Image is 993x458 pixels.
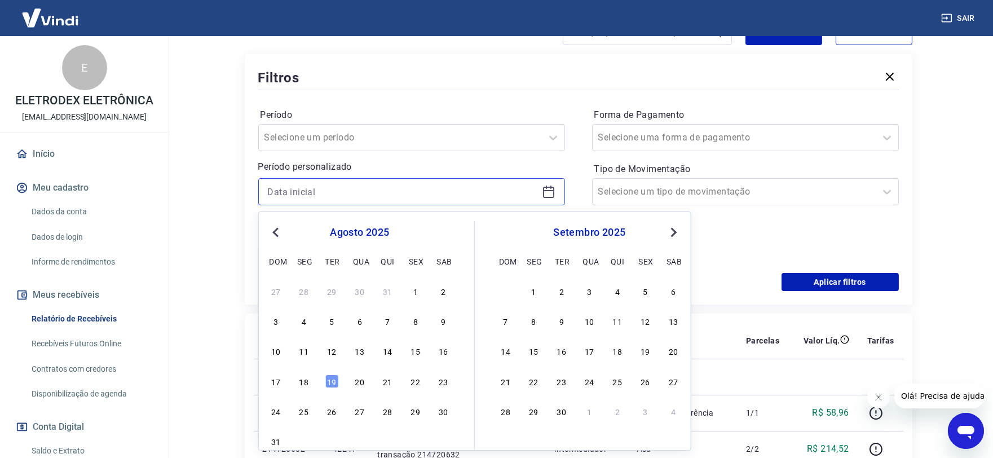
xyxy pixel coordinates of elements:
div: Choose segunda-feira, 28 de julho de 2025 [297,284,311,298]
div: Choose sábado, 20 de setembro de 2025 [667,344,680,358]
div: Choose quarta-feira, 27 de agosto de 2025 [353,404,367,418]
div: Choose segunda-feira, 22 de setembro de 2025 [527,375,540,388]
p: Período personalizado [258,160,565,174]
div: ter [555,254,568,268]
div: seg [527,254,540,268]
div: Choose domingo, 31 de agosto de 2025 [499,284,513,298]
button: Conta Digital [14,415,155,439]
div: Choose domingo, 27 de julho de 2025 [269,284,283,298]
div: ter [325,254,338,268]
div: Choose sexta-feira, 19 de setembro de 2025 [638,344,652,358]
div: Choose terça-feira, 2 de setembro de 2025 [555,284,568,298]
div: qua [353,254,367,268]
div: Choose sábado, 6 de setembro de 2025 [667,284,680,298]
a: Início [14,142,155,166]
div: Choose quinta-feira, 21 de agosto de 2025 [381,375,394,388]
p: 2/2 [746,443,779,455]
div: Choose sexta-feira, 1 de agosto de 2025 [409,284,422,298]
p: Tarifas [867,335,894,346]
div: qua [582,254,596,268]
a: Informe de rendimentos [27,250,155,274]
div: Choose sexta-feira, 26 de setembro de 2025 [638,375,652,388]
div: Choose segunda-feira, 8 de setembro de 2025 [527,314,540,328]
div: sex [409,254,422,268]
div: Choose terça-feira, 23 de setembro de 2025 [555,375,568,388]
div: Choose quarta-feira, 6 de agosto de 2025 [353,314,367,328]
div: Choose quarta-feira, 30 de julho de 2025 [353,284,367,298]
button: Meus recebíveis [14,283,155,307]
div: Choose terça-feira, 12 de agosto de 2025 [325,344,338,358]
div: Choose terça-feira, 26 de agosto de 2025 [325,404,338,418]
div: Choose terça-feira, 29 de julho de 2025 [325,284,338,298]
div: month 2025-08 [268,283,452,450]
div: Choose domingo, 17 de agosto de 2025 [269,375,283,388]
div: Choose terça-feira, 30 de setembro de 2025 [555,404,568,418]
div: Choose quinta-feira, 25 de setembro de 2025 [611,375,624,388]
div: dom [499,254,513,268]
div: Choose segunda-feira, 1 de setembro de 2025 [527,284,540,298]
p: Valor Líq. [804,335,840,346]
div: qui [611,254,624,268]
div: Choose quarta-feira, 17 de setembro de 2025 [582,344,596,358]
div: Choose sábado, 2 de agosto de 2025 [436,284,450,298]
div: Choose domingo, 21 de setembro de 2025 [499,375,513,388]
div: Choose quinta-feira, 7 de agosto de 2025 [381,314,394,328]
div: Choose sexta-feira, 12 de setembro de 2025 [638,314,652,328]
p: R$ 58,96 [812,406,849,420]
div: Choose domingo, 31 de agosto de 2025 [269,434,283,448]
p: [EMAIL_ADDRESS][DOMAIN_NAME] [22,111,147,123]
div: Choose segunda-feira, 11 de agosto de 2025 [297,344,311,358]
div: Choose quinta-feira, 4 de setembro de 2025 [381,434,394,448]
div: Choose sábado, 13 de setembro de 2025 [667,314,680,328]
div: Choose domingo, 7 de setembro de 2025 [499,314,513,328]
div: Choose quinta-feira, 18 de setembro de 2025 [611,344,624,358]
p: Parcelas [746,335,779,346]
div: month 2025-09 [497,283,682,419]
div: Choose sexta-feira, 5 de setembro de 2025 [409,434,422,448]
div: Choose sábado, 4 de outubro de 2025 [667,404,680,418]
label: Período [261,108,563,122]
iframe: Fechar mensagem [867,386,890,408]
div: Choose quinta-feira, 11 de setembro de 2025 [611,314,624,328]
div: Choose terça-feira, 19 de agosto de 2025 [325,375,338,388]
div: Choose domingo, 28 de setembro de 2025 [499,404,513,418]
a: Dados de login [27,226,155,249]
div: Choose terça-feira, 9 de setembro de 2025 [555,314,568,328]
div: Choose sexta-feira, 5 de setembro de 2025 [638,284,652,298]
a: Contratos com credores [27,358,155,381]
h5: Filtros [258,69,300,87]
div: Choose sexta-feira, 8 de agosto de 2025 [409,314,422,328]
div: Choose quarta-feira, 10 de setembro de 2025 [582,314,596,328]
iframe: Mensagem da empresa [894,384,984,408]
div: Choose segunda-feira, 25 de agosto de 2025 [297,404,311,418]
div: Choose quarta-feira, 3 de setembro de 2025 [582,284,596,298]
div: Choose terça-feira, 5 de agosto de 2025 [325,314,338,328]
div: Choose sábado, 6 de setembro de 2025 [436,434,450,448]
div: Choose quarta-feira, 13 de agosto de 2025 [353,344,367,358]
a: Dados da conta [27,200,155,223]
div: Choose terça-feira, 16 de setembro de 2025 [555,344,568,358]
div: qui [381,254,394,268]
div: Choose segunda-feira, 15 de setembro de 2025 [527,344,540,358]
div: Choose sábado, 27 de setembro de 2025 [667,375,680,388]
div: E [62,45,107,90]
div: Choose quinta-feira, 31 de julho de 2025 [381,284,394,298]
p: 1/1 [746,407,779,419]
div: Choose quarta-feira, 1 de outubro de 2025 [582,404,596,418]
button: Next Month [667,226,681,239]
div: Choose segunda-feira, 29 de setembro de 2025 [527,404,540,418]
div: Choose terça-feira, 2 de setembro de 2025 [325,434,338,448]
div: Choose domingo, 24 de agosto de 2025 [269,404,283,418]
div: Choose domingo, 14 de setembro de 2025 [499,344,513,358]
div: Choose quinta-feira, 4 de setembro de 2025 [611,284,624,298]
div: Choose sábado, 23 de agosto de 2025 [436,375,450,388]
img: Vindi [14,1,87,35]
a: Relatório de Recebíveis [27,307,155,331]
div: Choose segunda-feira, 4 de agosto de 2025 [297,314,311,328]
div: agosto 2025 [268,226,452,239]
div: Choose sábado, 16 de agosto de 2025 [436,344,450,358]
div: setembro 2025 [497,226,682,239]
div: Choose segunda-feira, 1 de setembro de 2025 [297,434,311,448]
div: Choose domingo, 3 de agosto de 2025 [269,314,283,328]
div: dom [269,254,283,268]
